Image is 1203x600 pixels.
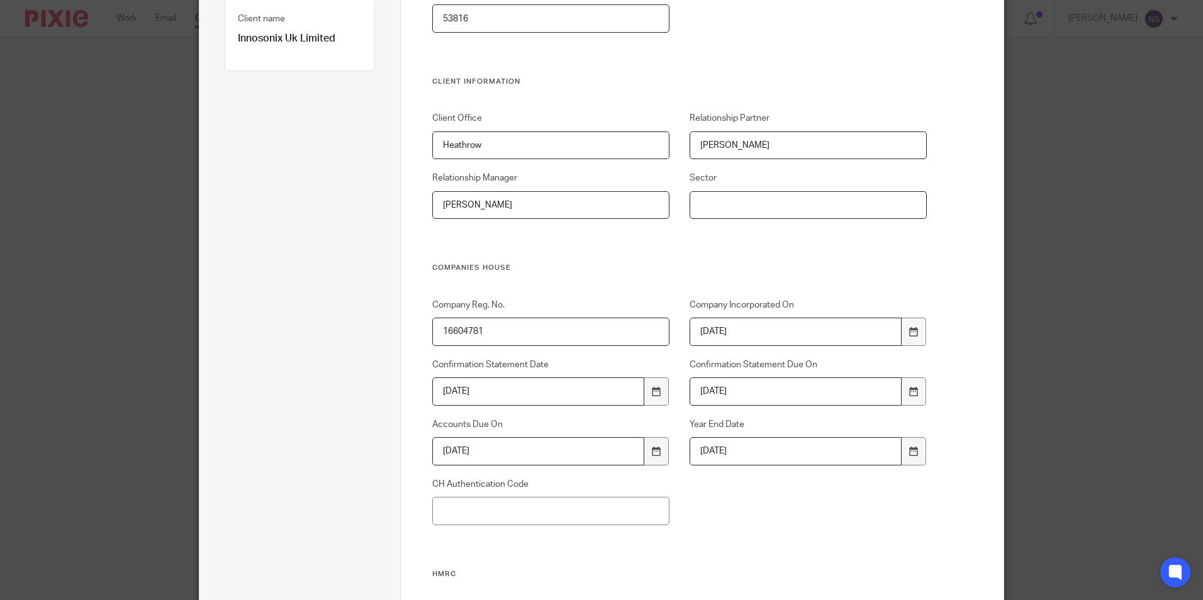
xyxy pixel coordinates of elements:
[432,263,927,273] h3: Companies House
[432,569,927,579] h3: HMRC
[690,418,927,431] label: Year End Date
[690,358,927,371] label: Confirmation Statement Due On
[432,77,927,87] h3: Client Information
[690,318,902,346] input: YYYY-MM-DD
[690,377,902,406] input: YYYY-MM-DD
[690,112,927,125] label: Relationship Partner
[432,112,670,125] label: Client Office
[690,172,927,184] label: Sector
[432,358,670,371] label: Confirmation Statement Date
[238,13,285,25] label: Client name
[238,32,362,45] p: Innosonix Uk Limited
[690,437,902,465] input: YYYY-MM-DD
[432,418,670,431] label: Accounts Due On
[432,437,645,465] input: YYYY-MM-DD
[432,172,670,184] label: Relationship Manager
[690,299,927,311] label: Company Incorporated On
[432,478,670,491] label: CH Authentication Code
[432,377,645,406] input: YYYY-MM-DD
[432,299,670,311] label: Company Reg. No.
